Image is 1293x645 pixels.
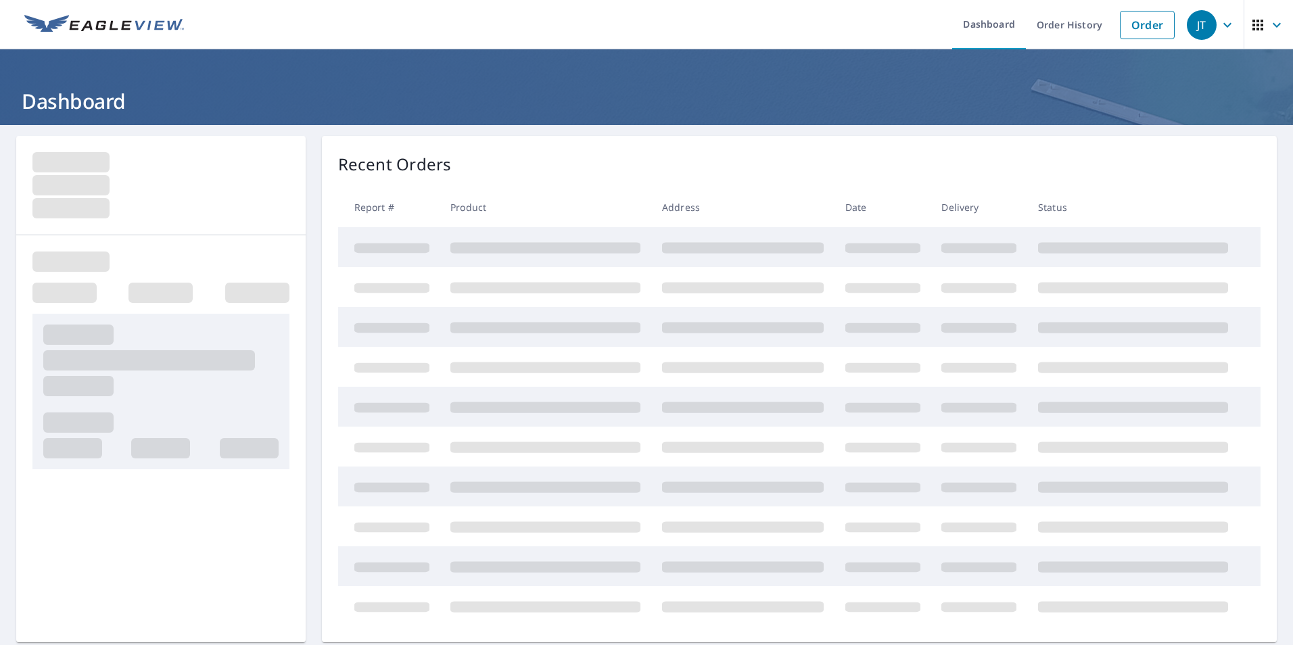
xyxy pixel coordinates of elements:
img: EV Logo [24,15,184,35]
th: Status [1027,187,1239,227]
div: JT [1187,10,1217,40]
th: Delivery [931,187,1027,227]
th: Address [651,187,834,227]
th: Product [440,187,651,227]
p: Recent Orders [338,152,452,176]
th: Report # [338,187,440,227]
th: Date [834,187,931,227]
h1: Dashboard [16,87,1277,115]
a: Order [1120,11,1175,39]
